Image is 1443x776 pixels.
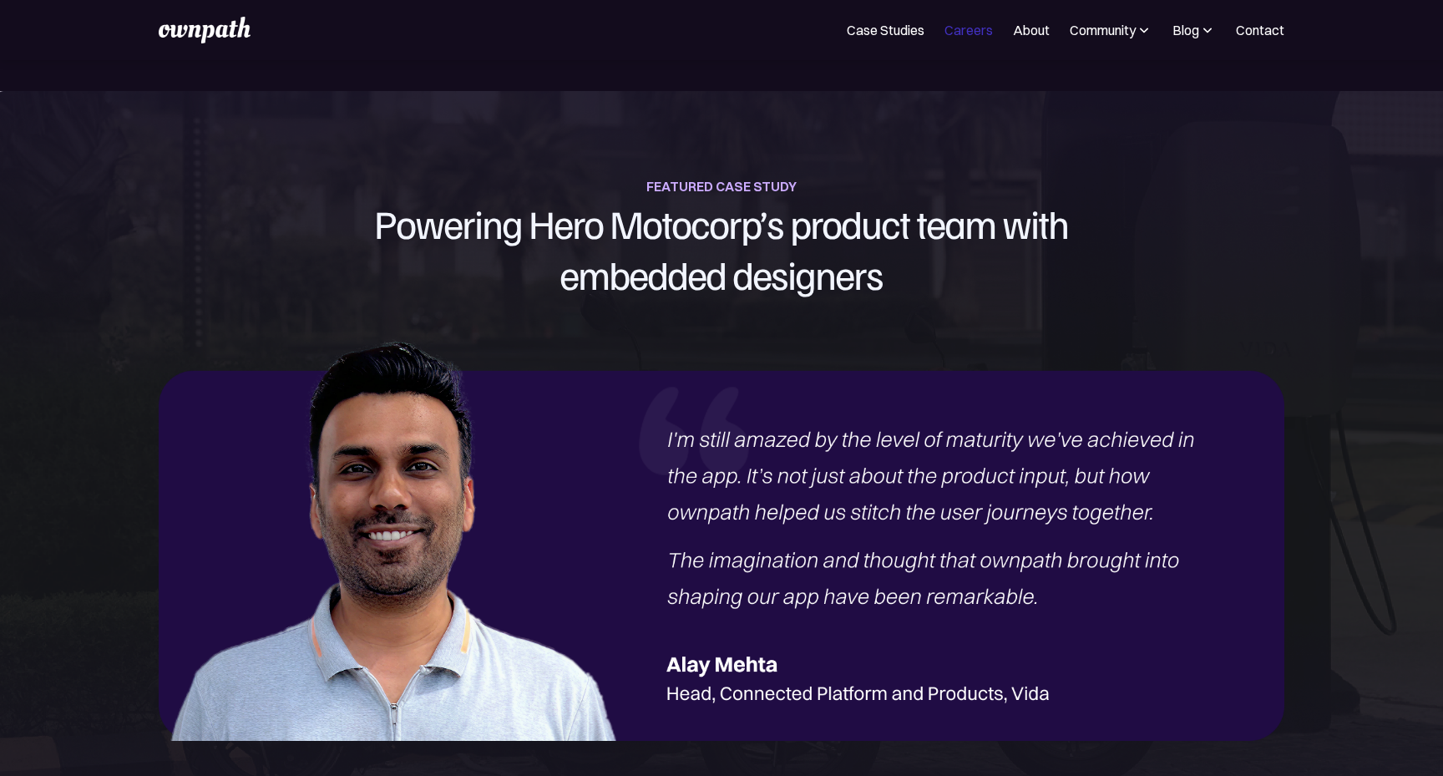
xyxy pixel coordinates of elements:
[165,198,1278,301] h1: Powering Hero Motocorp’s product team with embedded designers
[1236,20,1284,40] a: Contact
[1172,20,1216,40] div: Blog
[847,20,924,40] a: Case Studies
[646,175,797,198] div: FEATURED CASE STUDY
[944,20,993,40] a: Careers
[1070,20,1136,40] div: Community
[1013,20,1050,40] a: About
[1172,20,1199,40] div: Blog
[1070,20,1152,40] div: Community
